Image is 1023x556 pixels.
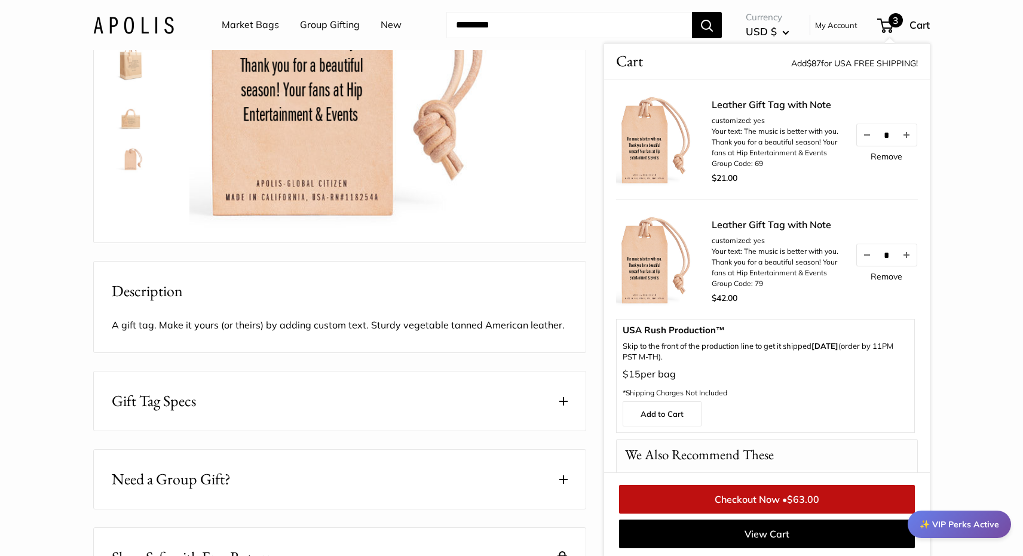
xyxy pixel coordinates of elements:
[93,16,174,33] img: Apolis
[857,124,877,146] button: Decrease quantity by 1
[871,272,902,281] a: Remove
[619,520,915,548] a: View Cart
[712,246,843,278] li: Your text: The music is better with you. Thank you for a beautiful season! Your fans at Hip Enter...
[712,115,843,126] li: customized: yes
[112,389,196,413] span: Gift Tag Specs
[889,13,903,27] span: 3
[871,152,902,161] a: Remove
[109,89,152,132] a: description_The size is 2.25" X 3.75"
[446,12,692,38] input: Search...
[623,401,702,426] a: Add to Cart
[877,250,896,260] input: Quantity
[712,97,843,112] a: Leather Gift Tag with Note
[94,450,586,509] button: Need a Group Gift?
[300,16,360,34] a: Group Gifting
[877,130,896,140] input: Quantity
[878,16,930,35] a: 3 Cart
[712,173,737,183] span: $21.00
[815,18,857,32] a: My Account
[381,16,402,34] a: New
[807,58,821,69] span: $87
[112,317,568,334] p: A gift tag. Make it yours (or theirs) by adding custom text. Sturdy vegetable tanned American lea...
[787,493,819,505] span: $63.00
[908,511,1011,538] div: ✨ VIP Perks Active
[623,341,908,363] p: Skip to the front of the production line to get it shipped (order by 11PM PST M-TH).
[746,22,789,41] button: USD $
[112,91,150,130] img: description_The size is 2.25" X 3.75"
[619,485,915,514] a: Checkout Now •$63.00
[896,124,917,146] button: Increase quantity by 1
[10,511,128,546] iframe: Sign Up via Text for Offers
[712,217,843,232] a: Leather Gift Tag with Note
[896,244,917,266] button: Increase quantity by 1
[791,58,918,69] span: Add for USA FREE SHIPPING!
[712,158,843,169] li: Group Code: 69
[616,91,712,187] img: description_Make it yours with custom printed text
[692,12,722,38] button: Search
[112,139,150,177] img: description_No need for custom text? Choose this option
[109,41,152,84] a: description_5 oz vegetable tanned American leather
[623,325,908,335] span: USA Rush Production™
[112,468,231,491] span: Need a Group Gift?
[811,341,838,351] b: [DATE]
[109,137,152,180] a: description_No need for custom text? Choose this option
[616,211,712,307] img: description_Make it yours with custom printed text
[746,25,777,38] span: USD $
[623,368,641,380] span: $15
[617,439,782,469] p: We Also Recommend These
[112,44,150,82] img: description_5 oz vegetable tanned American leather
[712,126,843,158] li: Your text: The music is better with you. Thank you for a beautiful season! Your fans at Hip Enter...
[712,278,843,289] li: Group Code: 79
[623,388,727,397] span: *Shipping Charges Not Included
[909,19,930,31] span: Cart
[623,365,908,401] p: per bag
[857,244,877,266] button: Decrease quantity by 1
[94,371,586,431] button: Gift Tag Specs
[222,16,279,34] a: Market Bags
[746,9,789,26] span: Currency
[112,279,568,303] h2: Description
[712,293,737,303] span: $42.00
[616,50,643,73] span: Cart
[712,235,843,246] li: customized: yes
